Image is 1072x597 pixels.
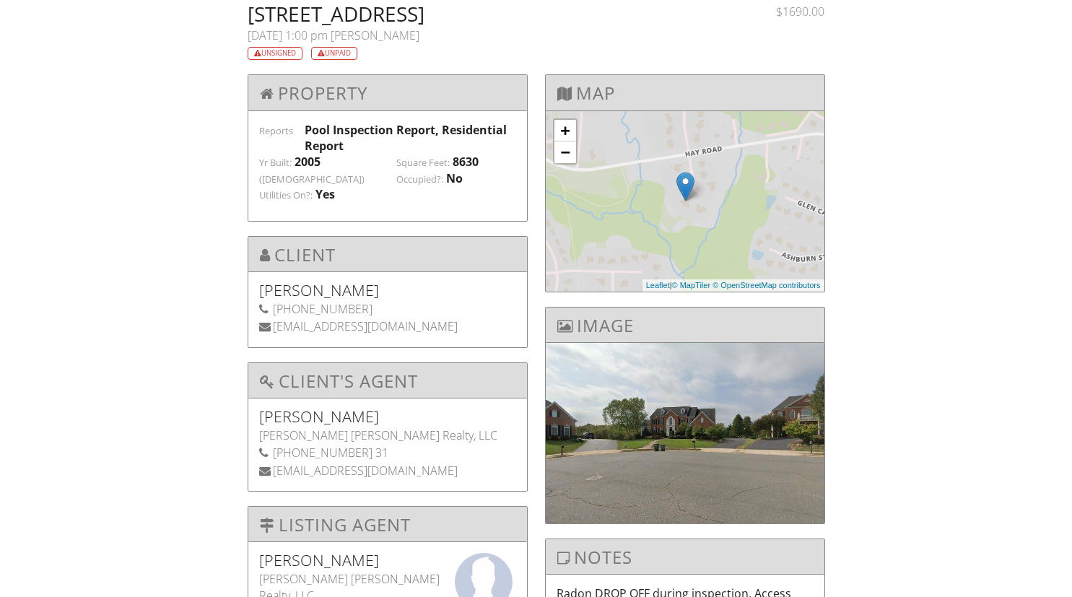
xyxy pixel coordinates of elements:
[396,173,443,186] label: Occupied?:
[446,170,463,186] div: No
[743,4,824,19] div: $1690.00
[259,301,516,317] div: [PHONE_NUMBER]
[642,279,824,292] div: |
[259,318,516,334] div: [EMAIL_ADDRESS][DOMAIN_NAME]
[259,173,365,186] label: ([DEMOGRAPHIC_DATA])
[248,363,527,398] h3: Client's Agent
[259,409,516,424] h5: [PERSON_NAME]
[546,539,824,575] h3: Notes
[259,157,292,170] label: Yr Built:
[546,308,824,343] h3: Image
[259,445,516,461] div: [PHONE_NUMBER] 31
[453,154,479,170] div: 8630
[311,47,357,61] div: Unpaid
[259,553,516,567] h5: [PERSON_NAME]
[259,427,516,443] div: [PERSON_NAME] [PERSON_NAME] Realty, LLC
[248,4,726,24] h2: [STREET_ADDRESS]
[248,47,302,61] div: Unsigned
[248,237,527,272] h3: Client
[331,27,419,43] span: [PERSON_NAME]
[554,141,576,163] a: Zoom out
[396,157,450,170] label: Square Feet:
[546,75,824,110] h3: Map
[305,122,516,154] div: Pool Inspection Report, Residential Report
[248,507,527,542] h3: Listing Agent
[259,463,516,479] div: [EMAIL_ADDRESS][DOMAIN_NAME]
[248,75,527,110] h3: Property
[672,281,711,289] a: © MapTiler
[646,281,670,289] a: Leaflet
[259,189,313,202] label: Utilities On?:
[295,154,321,170] div: 2005
[554,120,576,141] a: Zoom in
[259,124,293,137] label: Reports
[259,283,516,297] h5: [PERSON_NAME]
[315,186,335,202] div: Yes
[713,281,820,289] a: © OpenStreetMap contributors
[248,27,328,43] span: [DATE] 1:00 pm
